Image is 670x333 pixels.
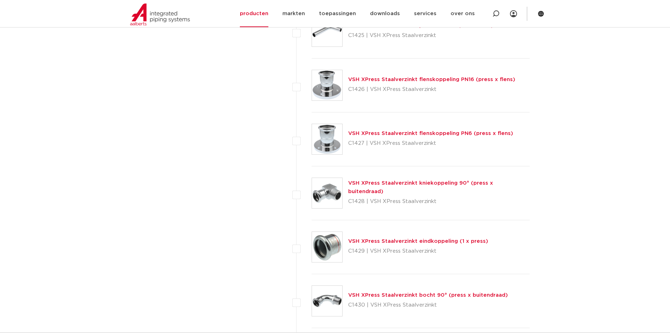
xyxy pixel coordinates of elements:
[348,77,515,82] a: VSH XPress Staalverzinkt flenskoppeling PN16 (press x flens)
[348,131,513,136] a: VSH XPress Staalverzinkt flenskoppeling PN6 (press x flens)
[348,292,508,298] a: VSH XPress Staalverzinkt bocht 90° (press x buitendraad)
[312,178,342,208] img: Thumbnail for VSH XPress Staalverzinkt kniekoppeling 90° (press x buitendraad)
[348,196,530,207] p: C1428 | VSH XPress Staalverzinkt
[348,246,488,257] p: C1429 | VSH XPress Staalverzinkt
[312,286,342,316] img: Thumbnail for VSH XPress Staalverzinkt bocht 90° (press x buitendraad)
[312,232,342,262] img: Thumbnail for VSH XPress Staalverzinkt eindkoppeling (1 x press)
[348,180,493,194] a: VSH XPress Staalverzinkt kniekoppeling 90° (press x buitendraad)
[348,30,493,41] p: C1425 | VSH XPress Staalverzinkt
[312,16,342,47] img: Thumbnail for VSH XPress Staalverzinkt pasbocht 90° (2 x insteek)
[348,84,515,95] p: C1426 | VSH XPress Staalverzinkt
[312,124,342,154] img: Thumbnail for VSH XPress Staalverzinkt flenskoppeling PN6 (press x flens)
[312,70,342,100] img: Thumbnail for VSH XPress Staalverzinkt flenskoppeling PN16 (press x flens)
[348,138,513,149] p: C1427 | VSH XPress Staalverzinkt
[348,300,508,311] p: C1430 | VSH XPress Staalverzinkt
[348,239,488,244] a: VSH XPress Staalverzinkt eindkoppeling (1 x press)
